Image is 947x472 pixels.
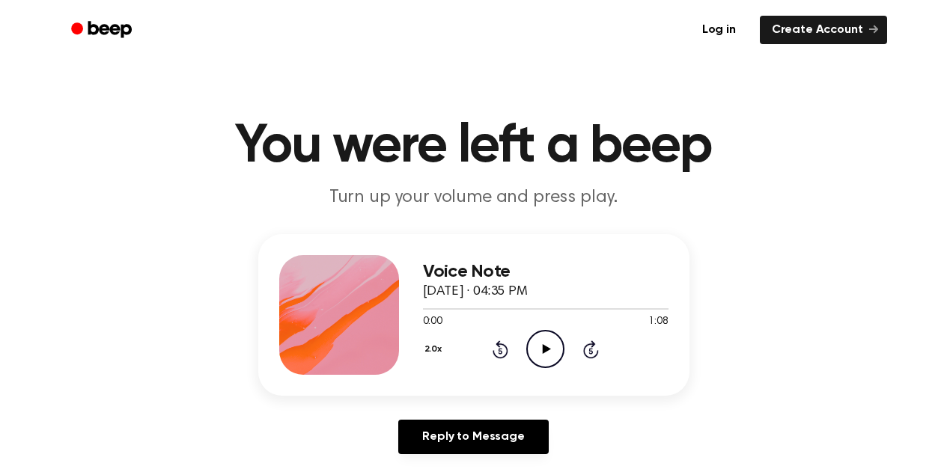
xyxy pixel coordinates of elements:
p: Turn up your volume and press play. [186,186,761,210]
span: 1:08 [648,314,668,330]
a: Beep [61,16,145,45]
a: Reply to Message [398,420,548,454]
span: 0:00 [423,314,442,330]
h1: You were left a beep [91,120,857,174]
h3: Voice Note [423,262,669,282]
a: Log in [687,13,751,47]
span: [DATE] · 04:35 PM [423,285,528,298]
button: 2.0x [423,337,448,362]
a: Create Account [760,16,887,44]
